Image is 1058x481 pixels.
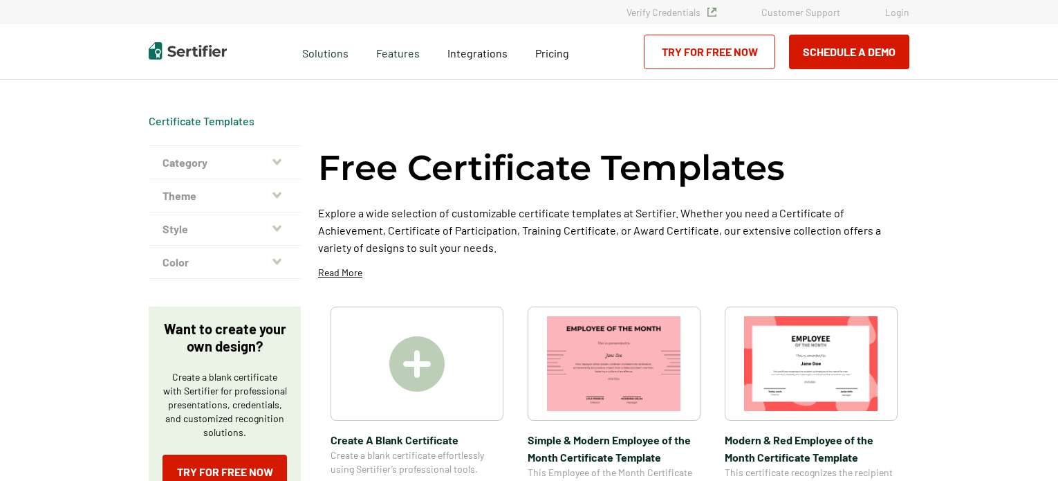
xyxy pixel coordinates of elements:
span: Create A Blank Certificate [331,431,503,448]
img: Create A Blank Certificate [389,336,445,392]
a: Pricing [535,43,569,60]
button: Category [149,146,301,179]
button: Style [149,212,301,246]
span: Pricing [535,46,569,60]
a: Verify Credentials [627,6,716,18]
a: Customer Support [761,6,840,18]
span: Solutions [302,43,349,60]
img: Modern & Red Employee of the Month Certificate Template [744,316,878,411]
span: Simple & Modern Employee of the Month Certificate Template [528,431,700,466]
p: Create a blank certificate with Sertifier for professional presentations, credentials, and custom... [163,370,287,439]
p: Explore a wide selection of customizable certificate templates at Sertifier. Whether you need a C... [318,204,909,256]
span: Create a blank certificate effortlessly using Sertifier’s professional tools. [331,448,503,476]
span: Integrations [447,46,508,60]
span: Features [376,43,420,60]
img: Simple & Modern Employee of the Month Certificate Template [547,316,681,411]
span: Certificate Templates [149,114,254,128]
a: Login [885,6,909,18]
span: Modern & Red Employee of the Month Certificate Template [725,431,898,466]
div: Breadcrumb [149,114,254,128]
a: Try for Free Now [644,35,775,69]
h1: Free Certificate Templates [318,145,785,190]
img: Sertifier | Digital Credentialing Platform [149,42,227,60]
a: Integrations [447,43,508,60]
p: Read More [318,266,362,280]
a: Certificate Templates [149,114,254,127]
p: Want to create your own design? [163,320,287,355]
button: Theme [149,179,301,212]
button: Color [149,246,301,279]
img: Verified [707,8,716,17]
